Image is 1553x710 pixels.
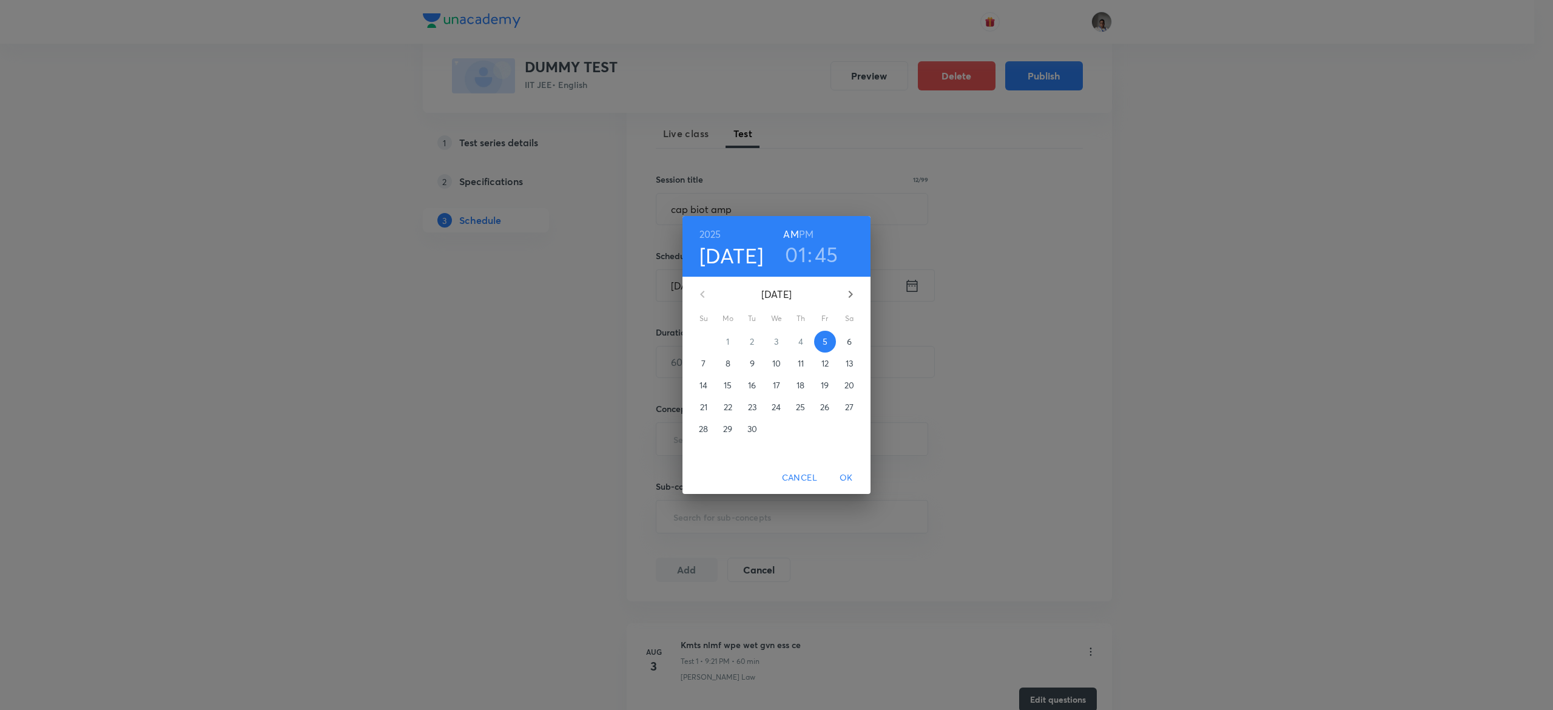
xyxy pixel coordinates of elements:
[798,357,804,370] p: 11
[701,357,706,370] p: 7
[693,353,715,374] button: 7
[717,396,739,418] button: 22
[799,226,814,243] button: PM
[790,313,812,325] span: Th
[717,313,739,325] span: Mo
[726,357,730,370] p: 8
[717,287,836,302] p: [DATE]
[823,336,827,348] p: 5
[766,374,787,396] button: 17
[700,401,707,413] p: 21
[807,242,812,267] h3: :
[693,418,715,440] button: 28
[790,396,812,418] button: 25
[741,313,763,325] span: Tu
[724,401,732,413] p: 22
[693,313,715,325] span: Su
[790,353,812,374] button: 11
[820,401,829,413] p: 26
[844,379,854,391] p: 20
[741,353,763,374] button: 9
[790,374,812,396] button: 18
[785,242,806,267] button: 01
[699,226,721,243] button: 2025
[748,379,756,391] p: 16
[693,396,715,418] button: 21
[717,418,739,440] button: 29
[741,396,763,418] button: 23
[821,357,829,370] p: 12
[838,313,860,325] span: Sa
[772,401,781,413] p: 24
[838,353,860,374] button: 13
[821,379,829,391] p: 19
[827,467,866,489] button: OK
[815,242,838,267] button: 45
[750,357,755,370] p: 9
[838,374,860,396] button: 20
[782,470,817,485] span: Cancel
[814,396,836,418] button: 26
[741,374,763,396] button: 16
[723,423,732,435] p: 29
[772,357,781,370] p: 10
[766,353,787,374] button: 10
[838,331,860,353] button: 6
[747,423,757,435] p: 30
[783,226,798,243] button: AM
[846,357,853,370] p: 13
[832,470,861,485] span: OK
[766,313,787,325] span: We
[699,423,708,435] p: 28
[838,396,860,418] button: 27
[797,379,804,391] p: 18
[699,243,764,268] button: [DATE]
[814,331,836,353] button: 5
[693,374,715,396] button: 14
[766,396,787,418] button: 24
[847,336,852,348] p: 6
[814,313,836,325] span: Fr
[741,418,763,440] button: 30
[814,374,836,396] button: 19
[773,379,780,391] p: 17
[699,379,707,391] p: 14
[717,353,739,374] button: 8
[717,374,739,396] button: 15
[814,353,836,374] button: 12
[724,379,732,391] p: 15
[845,401,854,413] p: 27
[777,467,822,489] button: Cancel
[796,401,805,413] p: 25
[748,401,756,413] p: 23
